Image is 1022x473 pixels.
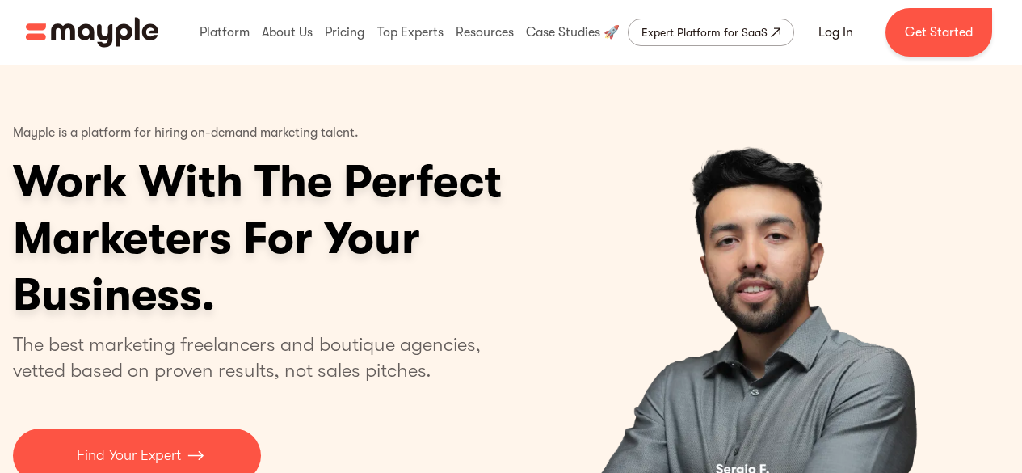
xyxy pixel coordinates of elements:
[13,332,500,383] p: The best marketing freelancers and boutique agencies, vetted based on proven results, not sales p...
[13,113,359,154] p: Mayple is a platform for hiring on-demand marketing talent.
[258,6,317,58] div: About Us
[26,17,158,48] a: home
[13,154,627,323] h1: Work With The Perfect Marketers For Your Business.
[452,6,518,58] div: Resources
[628,19,794,46] a: Expert Platform for SaaS
[77,445,181,467] p: Find Your Expert
[321,6,368,58] div: Pricing
[26,17,158,48] img: Mayple logo
[799,13,873,52] a: Log In
[641,23,768,42] div: Expert Platform for SaaS
[196,6,254,58] div: Platform
[885,8,992,57] a: Get Started
[373,6,448,58] div: Top Experts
